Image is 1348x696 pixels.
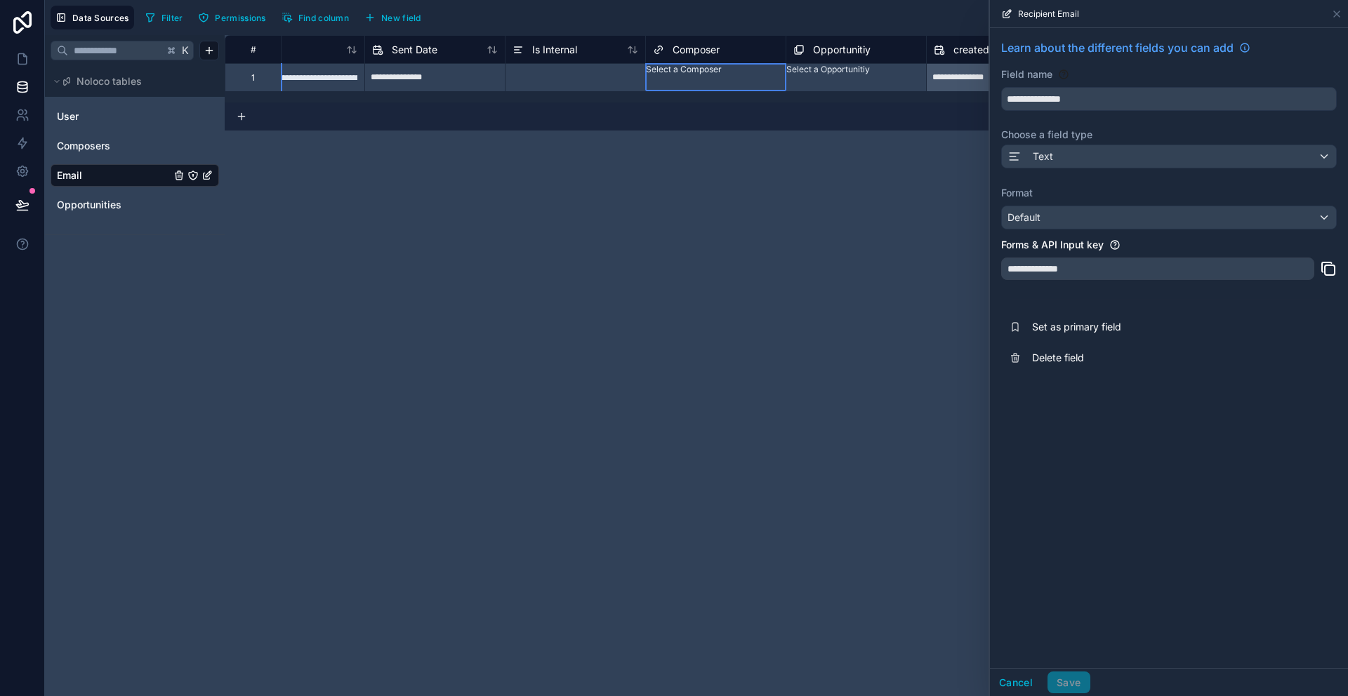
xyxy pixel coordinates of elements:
a: Opportunities [57,198,171,212]
button: Default [1001,206,1337,229]
span: Text [1033,149,1053,163]
span: Noloco tables [77,74,142,88]
a: User [57,109,171,123]
label: Choose a field type [1001,128,1337,142]
div: Opportunities [51,194,219,216]
button: Noloco tables [51,72,211,91]
div: Select a Opportunitiy [786,64,870,75]
span: New field [381,13,421,23]
div: Composers [51,135,219,157]
span: created at [953,43,1001,57]
label: Forms & API Input key [1001,238,1104,252]
span: Learn about the different fields you can add [1001,39,1234,56]
span: Permissions [215,13,265,23]
label: Field name [1001,67,1052,81]
a: Email [57,168,171,182]
span: Opportunities [57,198,121,212]
span: Delete field [1032,351,1234,365]
span: Data Sources [72,13,129,23]
button: Text [1001,145,1337,168]
div: Select a Composer [646,64,722,75]
span: Email [57,168,82,182]
a: Permissions [193,7,276,28]
span: Is Internal [532,43,577,57]
span: K [180,46,190,55]
button: Data Sources [51,6,134,29]
span: User [57,109,79,123]
span: Recipient Email [1018,8,1079,20]
span: Opportunitiy [813,43,871,57]
button: Filter [140,7,188,28]
button: Permissions [193,7,270,28]
span: Composer [673,43,720,57]
div: User [51,105,219,128]
span: Sent Date [392,43,437,57]
span: Default [1007,211,1040,223]
a: Learn about the different fields you can add [1001,39,1250,56]
button: New field [359,7,426,28]
div: Email [51,164,219,187]
span: Filter [161,13,183,23]
div: # [236,44,270,55]
button: Cancel [990,671,1042,694]
span: Set as primary field [1032,320,1234,334]
label: Format [1001,186,1337,200]
button: Set as primary field [1001,312,1337,342]
button: Delete field [1001,342,1337,373]
span: Find column [298,13,349,23]
a: Composers [57,139,171,153]
span: Composers [57,139,110,153]
div: 1 [251,72,255,83]
button: Find column [277,7,354,28]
